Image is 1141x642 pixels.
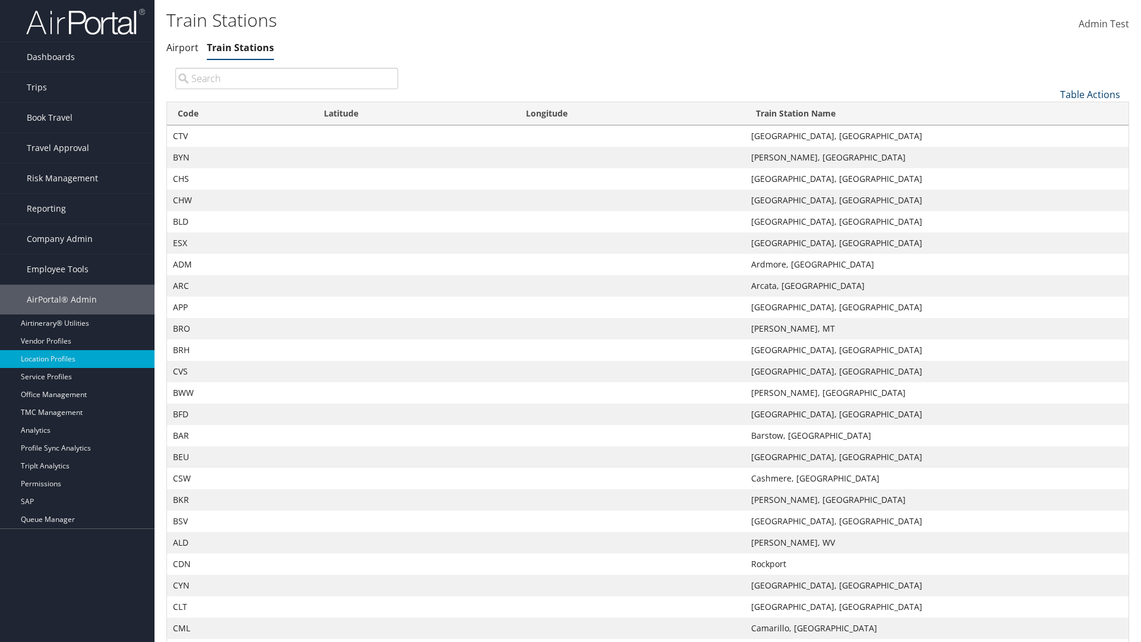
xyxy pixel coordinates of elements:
[745,102,1129,125] th: Train Station Name: activate to sort column ascending
[166,8,808,33] h1: Train Stations
[167,297,313,318] td: APP
[745,404,1129,425] td: [GEOGRAPHIC_DATA], [GEOGRAPHIC_DATA]
[1079,17,1129,30] span: Admin Test
[745,468,1129,489] td: Cashmere, [GEOGRAPHIC_DATA]
[167,575,313,596] td: CYN
[166,41,198,54] a: Airport
[1079,6,1129,43] a: Admin Test
[745,275,1129,297] td: Arcata, [GEOGRAPHIC_DATA]
[745,211,1129,232] td: [GEOGRAPHIC_DATA], [GEOGRAPHIC_DATA]
[167,404,313,425] td: BFD
[27,285,97,314] span: AirPortal® Admin
[26,8,145,36] img: airportal-logo.png
[745,254,1129,275] td: Ardmore, [GEOGRAPHIC_DATA]
[167,553,313,575] td: CDN
[745,168,1129,190] td: [GEOGRAPHIC_DATA], [GEOGRAPHIC_DATA]
[745,575,1129,596] td: [GEOGRAPHIC_DATA], [GEOGRAPHIC_DATA]
[1060,88,1120,101] a: Table Actions
[27,103,73,133] span: Book Travel
[745,125,1129,147] td: [GEOGRAPHIC_DATA], [GEOGRAPHIC_DATA]
[745,489,1129,511] td: [PERSON_NAME], [GEOGRAPHIC_DATA]
[167,147,313,168] td: BYN
[167,232,313,254] td: ESX
[27,133,89,163] span: Travel Approval
[745,190,1129,211] td: [GEOGRAPHIC_DATA], [GEOGRAPHIC_DATA]
[745,446,1129,468] td: [GEOGRAPHIC_DATA], [GEOGRAPHIC_DATA]
[175,68,398,89] input: Search
[167,446,313,468] td: BEU
[745,339,1129,361] td: [GEOGRAPHIC_DATA], [GEOGRAPHIC_DATA]
[745,318,1129,339] td: [PERSON_NAME], MT
[167,102,313,125] th: Code: activate to sort column ascending
[167,339,313,361] td: BRH
[167,275,313,297] td: ARC
[167,254,313,275] td: ADM
[27,194,66,224] span: Reporting
[27,163,98,193] span: Risk Management
[167,190,313,211] td: CHW
[27,42,75,72] span: Dashboards
[745,553,1129,575] td: Rockport
[27,254,89,284] span: Employee Tools
[745,361,1129,382] td: [GEOGRAPHIC_DATA], [GEOGRAPHIC_DATA]
[167,468,313,489] td: CSW
[745,382,1129,404] td: [PERSON_NAME], [GEOGRAPHIC_DATA]
[207,41,274,54] a: Train Stations
[27,73,47,102] span: Trips
[167,382,313,404] td: BWW
[745,425,1129,446] td: Barstow, [GEOGRAPHIC_DATA]
[745,232,1129,254] td: [GEOGRAPHIC_DATA], [GEOGRAPHIC_DATA]
[745,511,1129,532] td: [GEOGRAPHIC_DATA], [GEOGRAPHIC_DATA]
[167,211,313,232] td: BLD
[515,102,746,125] th: Longitude: activate to sort column ascending
[167,489,313,511] td: BKR
[745,618,1129,639] td: Camarillo, [GEOGRAPHIC_DATA]
[745,596,1129,618] td: [GEOGRAPHIC_DATA], [GEOGRAPHIC_DATA]
[167,125,313,147] td: CTV
[745,147,1129,168] td: [PERSON_NAME], [GEOGRAPHIC_DATA]
[313,102,515,125] th: Latitude: activate to sort column descending
[745,532,1129,553] td: [PERSON_NAME], WV
[167,361,313,382] td: CVS
[167,618,313,639] td: CML
[167,596,313,618] td: CLT
[167,425,313,446] td: BAR
[745,297,1129,318] td: [GEOGRAPHIC_DATA], [GEOGRAPHIC_DATA]
[167,532,313,553] td: ALD
[167,168,313,190] td: CHS
[167,511,313,532] td: BSV
[27,224,93,254] span: Company Admin
[167,318,313,339] td: BRO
